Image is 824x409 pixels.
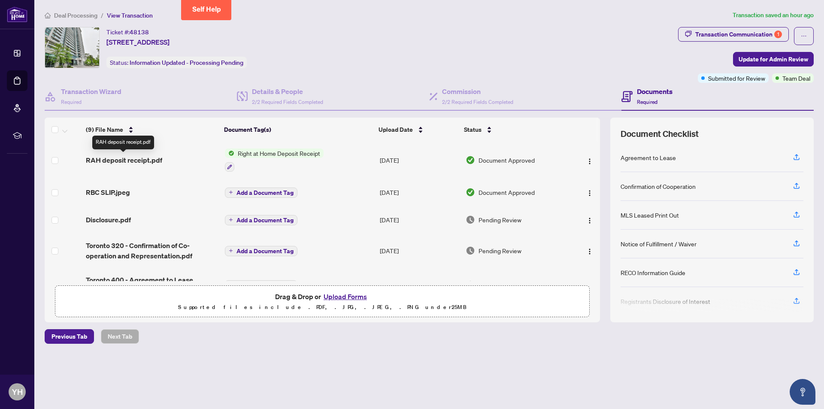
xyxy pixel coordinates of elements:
[586,190,593,197] img: Logo
[275,291,370,302] span: Drag & Drop or
[464,125,482,134] span: Status
[225,246,297,256] button: Add a Document Tag
[236,248,294,254] span: Add a Document Tag
[225,215,297,225] button: Add a Document Tag
[86,187,130,197] span: RBC SLIP.jpeg
[236,190,294,196] span: Add a Document Tag
[106,27,149,37] div: Ticket #:
[637,86,673,97] h4: Documents
[442,86,513,97] h4: Commission
[234,148,324,158] span: Right at Home Deposit Receipt
[621,210,679,220] div: MLS Leased Print Out
[678,27,789,42] button: Transaction Communication1
[376,179,462,206] td: [DATE]
[45,12,51,18] span: home
[192,5,221,13] span: Self Help
[695,27,782,41] div: Transaction Communication
[106,57,247,68] div: Status:
[479,215,521,224] span: Pending Review
[466,246,475,255] img: Document Status
[621,239,697,248] div: Notice of Fulfillment / Waiver
[466,155,475,165] img: Document Status
[61,302,584,312] p: Supported files include .PDF, .JPG, .JPEG, .PNG under 25 MB
[252,86,323,97] h4: Details & People
[621,297,710,306] div: Registrants Disclosure of Interest
[466,188,475,197] img: Document Status
[583,213,597,227] button: Logo
[460,118,567,142] th: Status
[225,214,297,225] button: Add a Document Tag
[229,248,233,253] span: plus
[107,12,153,19] span: View Transaction
[801,33,807,39] span: ellipsis
[479,188,535,197] span: Document Approved
[221,118,375,142] th: Document Tag(s)
[229,190,233,194] span: plus
[45,27,99,68] img: IMG-C12281238_1.jpg
[225,148,324,172] button: Status IconRight at Home Deposit Receipt
[479,155,535,165] span: Document Approved
[583,185,597,199] button: Logo
[92,136,154,149] div: RAH deposit receipt.pdf
[7,6,27,22] img: logo
[252,99,323,105] span: 2/2 Required Fields Completed
[86,240,218,261] span: Toronto 320 - Confirmation of Co-operation and Representation.pdf
[376,206,462,233] td: [DATE]
[583,278,597,292] button: Logo
[782,73,810,83] span: Team Deal
[739,52,808,66] span: Update for Admin Review
[621,268,685,277] div: RECO Information Guide
[229,218,233,222] span: plus
[225,148,234,158] img: Status Icon
[45,329,94,344] button: Previous Tab
[225,188,297,198] button: Add a Document Tag
[376,268,462,302] td: [DATE]
[225,245,297,256] button: Add a Document Tag
[376,233,462,268] td: [DATE]
[790,379,815,405] button: Open asap
[321,291,370,302] button: Upload Forms
[106,37,170,47] span: [STREET_ADDRESS]
[375,118,460,142] th: Upload Date
[708,73,765,83] span: Submitted for Review
[586,158,593,165] img: Logo
[86,215,131,225] span: Disclosure.pdf
[583,153,597,167] button: Logo
[621,182,696,191] div: Confirmation of Cooperation
[61,99,82,105] span: Required
[101,10,103,20] li: /
[55,286,589,318] span: Drag & Drop orUpload FormsSupported files include .PDF, .JPG, .JPEG, .PNG under25MB
[621,128,699,140] span: Document Checklist
[86,275,218,295] span: Toronto 400 - Agreement to Lease Residential 1515.pdf
[637,99,657,105] span: Required
[379,125,413,134] span: Upload Date
[130,59,243,67] span: Information Updated - Processing Pending
[236,217,294,223] span: Add a Document Tag
[733,10,814,20] article: Transaction saved an hour ago
[479,246,521,255] span: Pending Review
[774,30,782,38] div: 1
[51,330,87,343] span: Previous Tab
[586,217,593,224] img: Logo
[583,244,597,258] button: Logo
[733,52,814,67] button: Update for Admin Review
[82,118,221,142] th: (9) File Name
[466,280,475,290] img: Document Status
[466,215,475,224] img: Document Status
[101,329,139,344] button: Next Tab
[621,153,676,162] div: Agreement to Lease
[479,280,521,290] span: Pending Review
[376,142,462,179] td: [DATE]
[130,28,149,36] span: 48138
[86,155,162,165] span: RAH deposit receipt.pdf
[586,248,593,255] img: Logo
[86,125,123,134] span: (9) File Name
[12,386,23,398] span: YH
[54,12,97,19] span: Deal Processing
[442,99,513,105] span: 2/2 Required Fields Completed
[61,86,121,97] h4: Transaction Wizard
